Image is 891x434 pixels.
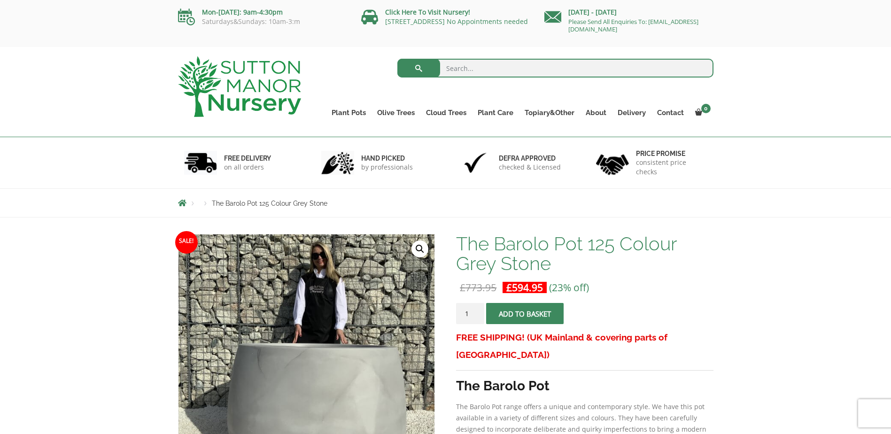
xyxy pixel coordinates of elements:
h6: hand picked [361,154,413,163]
h6: Price promise [636,149,707,158]
a: Delivery [612,106,651,119]
span: £ [506,281,512,294]
a: Click Here To Visit Nursery! [385,8,470,16]
p: Saturdays&Sundays: 10am-3:m [178,18,347,25]
bdi: 594.95 [506,281,543,294]
input: Product quantity [456,303,484,324]
span: 0 [701,104,711,113]
h3: FREE SHIPPING! (UK Mainland & covering parts of [GEOGRAPHIC_DATA]) [456,329,713,364]
a: Please Send All Enquiries To: [EMAIL_ADDRESS][DOMAIN_NAME] [568,17,698,33]
img: 4.jpg [596,148,629,177]
span: Sale! [175,231,198,254]
h6: Defra approved [499,154,561,163]
bdi: 773.95 [460,281,496,294]
a: [STREET_ADDRESS] No Appointments needed [385,17,528,26]
a: 0 [690,106,713,119]
span: £ [460,281,465,294]
strong: The Barolo Pot [456,378,550,394]
nav: Breadcrumbs [178,199,713,207]
span: (23% off) [549,281,589,294]
p: checked & Licensed [499,163,561,172]
a: Olive Trees [372,106,420,119]
a: Contact [651,106,690,119]
span: The Barolo Pot 125 Colour Grey Stone [212,200,327,207]
p: by professionals [361,163,413,172]
a: About [580,106,612,119]
img: 2.jpg [321,151,354,175]
input: Search... [397,59,713,77]
img: logo [178,56,301,117]
h1: The Barolo Pot 125 Colour Grey Stone [456,234,713,273]
a: Plant Pots [326,106,372,119]
a: View full-screen image gallery [411,240,428,257]
p: consistent price checks [636,158,707,177]
a: Cloud Trees [420,106,472,119]
p: Mon-[DATE]: 9am-4:30pm [178,7,347,18]
a: Plant Care [472,106,519,119]
a: Topiary&Other [519,106,580,119]
p: [DATE] - [DATE] [544,7,713,18]
button: Add to basket [486,303,564,324]
img: 3.jpg [459,151,492,175]
h6: FREE DELIVERY [224,154,271,163]
img: 1.jpg [184,151,217,175]
p: on all orders [224,163,271,172]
